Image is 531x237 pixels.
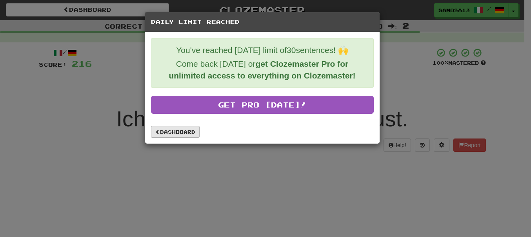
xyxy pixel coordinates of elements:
[151,126,200,138] a: Dashboard
[151,18,374,26] h5: Daily Limit Reached
[151,96,374,114] a: Get Pro [DATE]!
[157,44,367,56] p: You've reached [DATE] limit of 30 sentences! 🙌
[157,58,367,82] p: Come back [DATE] or
[169,59,355,80] strong: get Clozemaster Pro for unlimited access to everything on Clozemaster!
